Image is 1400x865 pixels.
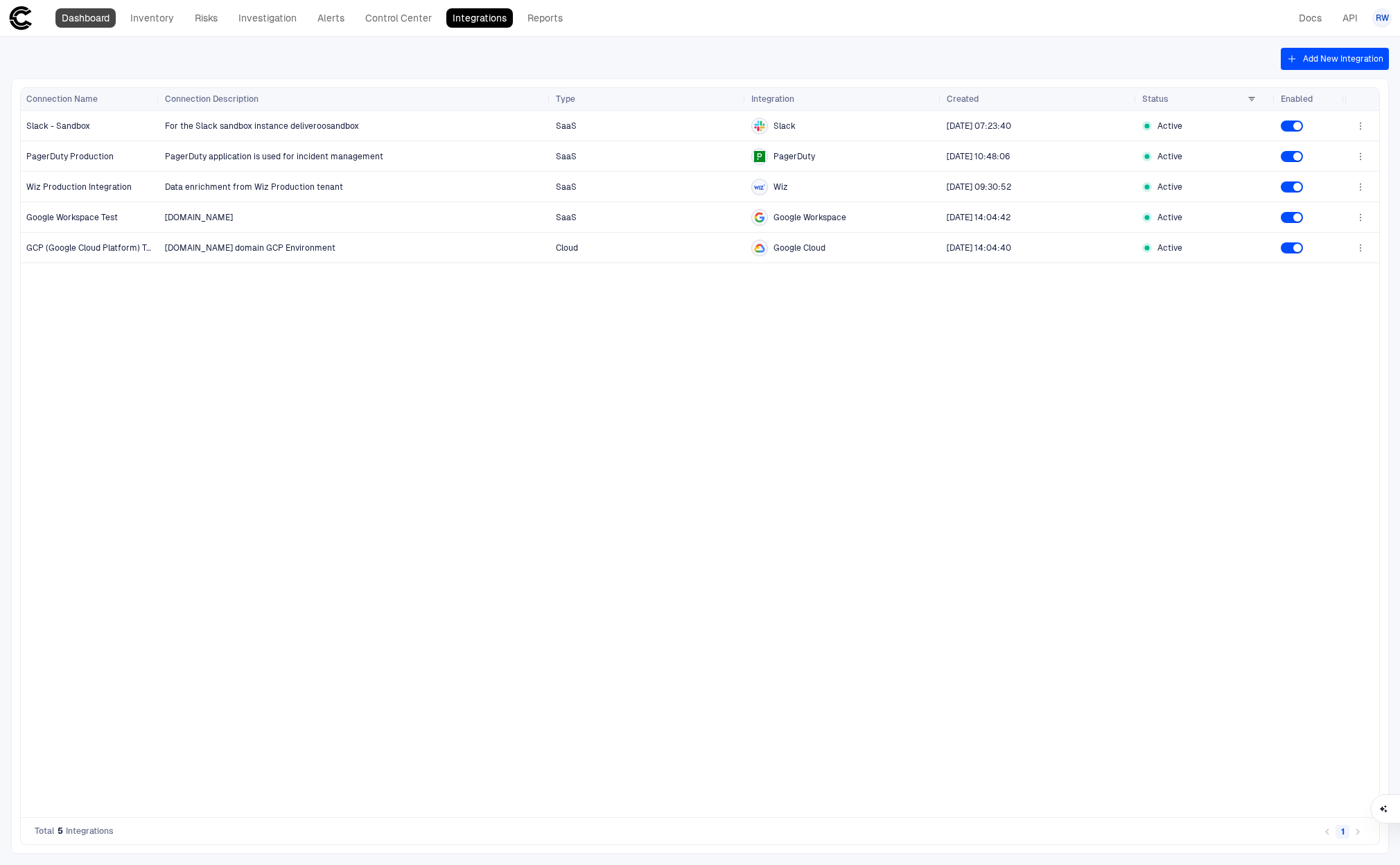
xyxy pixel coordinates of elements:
span: SaaS [556,121,577,131]
span: Active [1157,242,1182,253]
span: Google Cloud [773,242,825,253]
span: Wiz Production Integration [26,182,132,192]
span: SaaS [556,152,577,161]
span: [DATE] 10:48:06 [947,152,1010,161]
span: Active [1157,121,1182,132]
a: Alerts [311,8,351,28]
span: Slack [773,121,796,132]
span: Active [1157,151,1182,162]
nav: pagination navigation [1320,823,1365,839]
a: Reports [521,8,569,28]
a: Docs [1293,8,1328,28]
span: Created [947,93,979,105]
span: PagerDuty [773,151,815,162]
span: Google Workspace [773,212,846,223]
span: Integration [751,93,794,105]
span: GCP (Google Cloud Platform) Test [26,243,159,253]
span: PagerDuty Production [26,152,114,161]
span: [DATE] 14:04:40 [947,243,1011,253]
button: RW [1372,8,1392,28]
a: API [1336,8,1364,28]
div: Wiz [754,181,765,193]
span: [DATE] 09:30:52 [947,182,1011,192]
span: [DATE] 07:23:40 [947,121,1011,131]
a: Control Center [359,8,438,28]
span: Connection Name [26,93,98,105]
a: Risks [189,8,224,28]
div: Slack [754,121,765,132]
span: [DOMAIN_NAME] [165,213,233,222]
div: PagerDuty [754,151,765,162]
span: Type [556,93,575,105]
button: Add New Integration [1281,48,1389,70]
span: Cloud [556,243,578,253]
span: [DATE] 14:04:42 [947,213,1010,222]
span: [DOMAIN_NAME] domain GCP Environment [165,243,335,253]
span: Google Workspace Test [26,213,118,222]
span: Status [1142,93,1169,105]
div: Google Cloud [754,242,765,253]
span: Wiz [773,181,788,193]
span: Total [35,826,55,837]
a: Integrations [446,8,513,28]
a: Inventory [124,8,180,28]
span: Data enrichment from Wiz Production tenant [165,182,343,192]
span: SaaS [556,182,577,192]
span: RW [1376,12,1389,24]
span: Slack - Sandbox [26,121,90,131]
span: Integrations [66,826,114,837]
a: Dashboard [55,8,116,28]
span: SaaS [556,213,577,222]
span: 5 [58,826,63,837]
div: Google Workspace [754,212,765,223]
span: For the Slack sandbox instance deliveroosandbox [165,121,359,131]
span: Enabled [1281,93,1313,105]
span: Connection Description [165,93,259,105]
button: page 1 [1336,825,1349,839]
a: Investigation [232,8,303,28]
span: Active [1157,181,1182,193]
span: PagerDuty application is used for incident management [165,152,383,161]
span: Active [1157,212,1182,223]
